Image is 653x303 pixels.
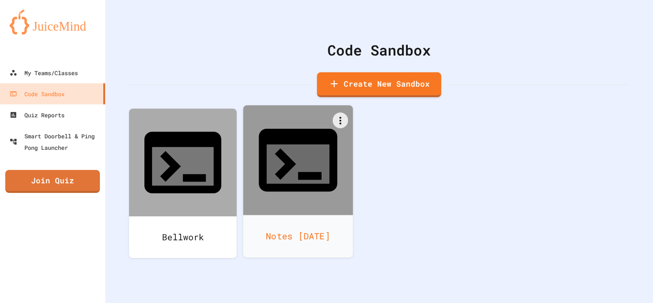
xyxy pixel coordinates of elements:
[10,10,96,34] img: logo-orange.svg
[129,39,629,61] div: Code Sandbox
[317,72,441,97] a: Create New Sandbox
[5,170,100,193] a: Join Quiz
[10,130,101,153] div: Smart Doorbell & Ping Pong Launcher
[243,105,353,258] a: Notes [DATE]
[10,88,65,100] div: Code Sandbox
[129,216,237,258] div: Bellwork
[10,67,78,79] div: My Teams/Classes
[10,109,65,121] div: Quiz Reports
[129,109,237,258] a: Bellwork
[243,215,353,258] div: Notes [DATE]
